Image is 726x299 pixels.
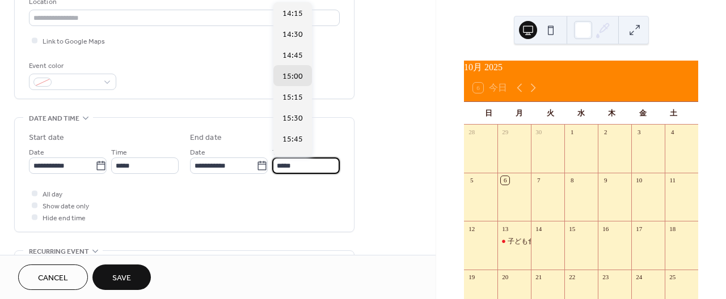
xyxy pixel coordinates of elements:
span: Hide end time [43,212,86,224]
div: 16 [601,224,610,233]
div: End date [190,132,222,144]
div: 月 [504,102,534,125]
div: 19 [467,273,476,281]
div: 3 [635,128,643,136]
span: Show date only [43,200,89,212]
div: 5 [467,176,476,185]
button: Save [92,264,151,290]
div: 日 [473,102,504,125]
span: 14:45 [282,50,303,62]
span: 14:15 [282,8,303,20]
div: 15 [568,224,576,233]
div: 13 [501,224,509,233]
span: Date [190,147,205,159]
div: 土 [659,102,689,125]
div: 6 [501,176,509,185]
div: 9 [601,176,610,185]
div: 子ども食堂 [508,237,542,246]
div: 12 [467,224,476,233]
span: Recurring event [29,246,89,258]
div: 7 [534,176,543,185]
div: 28 [467,128,476,136]
span: Time [272,147,288,159]
div: 子ども食堂 [497,237,531,246]
div: 21 [534,273,543,281]
span: All day [43,189,62,200]
div: 22 [568,273,576,281]
div: 18 [668,224,677,233]
div: 2 [601,128,610,136]
span: Date [29,147,44,159]
span: 15:30 [282,113,303,125]
span: 16:00 [282,155,303,166]
span: Time [111,147,127,159]
div: 29 [501,128,509,136]
div: 23 [601,273,610,281]
div: 24 [635,273,643,281]
span: 15:15 [282,92,303,104]
div: 14 [534,224,543,233]
div: Start date [29,132,64,144]
div: Event color [29,60,114,72]
span: 15:45 [282,134,303,146]
span: Date and time [29,113,79,125]
div: 10月 2025 [464,61,698,74]
div: 火 [535,102,565,125]
div: 8 [568,176,576,185]
div: 水 [565,102,596,125]
span: 14:30 [282,29,303,41]
div: 金 [627,102,658,125]
div: 10 [635,176,643,185]
div: 1 [568,128,576,136]
button: Cancel [18,264,88,290]
div: 30 [534,128,543,136]
span: 15:00 [282,71,303,83]
div: 木 [597,102,627,125]
span: Save [112,272,131,284]
div: 4 [668,128,677,136]
span: Link to Google Maps [43,36,105,48]
div: 20 [501,273,509,281]
div: 17 [635,224,643,233]
div: 11 [668,176,677,185]
div: 25 [668,273,677,281]
span: Cancel [38,272,68,284]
